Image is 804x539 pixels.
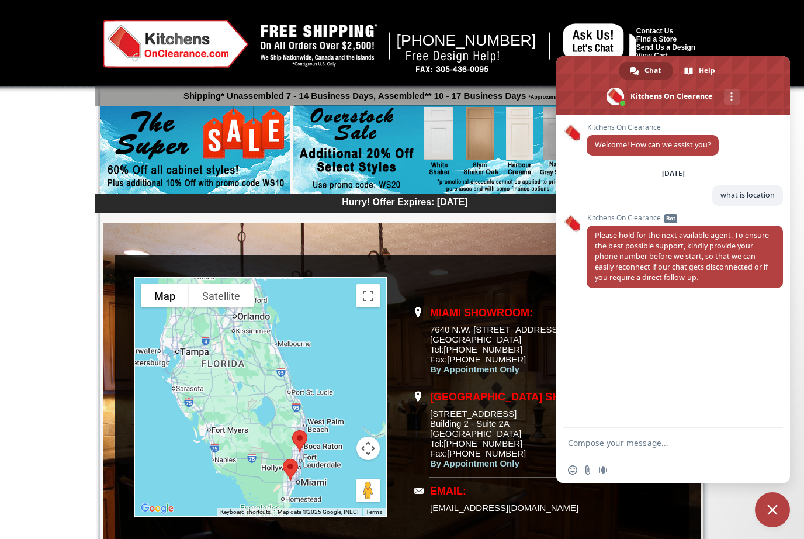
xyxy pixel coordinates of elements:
a: [PHONE_NUMBER] [443,344,522,354]
a: Open this area in Google Maps (opens a new window) [138,501,176,516]
a: Terms (opens in new tab) [366,509,382,515]
div: Chat [619,62,673,80]
span: *Approximation **Assembly Fee Applies [526,91,629,100]
span: Map data ©2025 Google, INEGI [278,509,359,515]
span: Help [699,62,715,80]
button: Show satellite imagery [189,284,254,307]
button: Keyboard shortcuts [220,508,271,516]
div: Hurry! Offer Expires: [DATE] [101,195,709,208]
a: [EMAIL_ADDRESS][DOMAIN_NAME] [430,503,578,513]
a: View Cart [636,51,668,60]
a: Find a Store [636,35,677,43]
span: Fax: [430,448,526,458]
span: Audio message [598,465,608,475]
button: Drag Pegman onto the map to open Street View [356,479,380,502]
img: Google [138,501,176,516]
span: Fax: [430,354,526,364]
a: [PHONE_NUMBER] [397,32,536,49]
span: Welcome! How can we assist you? [595,140,711,150]
a: Send Us a Design [636,43,695,51]
span: Bot [664,214,677,223]
img: Kitchens on Clearance Logo [103,20,249,68]
div: [DATE] [662,170,685,177]
span: Kitchens On Clearance [587,214,783,222]
a: Contact Us [636,27,673,35]
span: Insert an emoji [568,465,577,475]
button: Show street map [141,284,189,307]
span: Kitchens On Clearance [587,123,719,132]
a: [PHONE_NUMBER] [447,448,526,458]
button: Toggle fullscreen view [356,284,380,307]
span: Miami Showroom: [430,307,533,319]
div: Close chat [755,492,790,527]
span: By Appointment Only [430,364,519,374]
div: Fort Lauderdale Showroom [287,426,312,457]
span: Tel: [430,438,522,448]
div: More channels [724,89,740,105]
span: EMAIL: [430,485,466,497]
span: Please hold for the next available agent. To ensure the best possible support, kindly provide you... [595,230,769,282]
button: Map camera controls [356,437,380,460]
span: [GEOGRAPHIC_DATA] Showroom: [430,391,614,403]
span: what is location [720,190,775,200]
textarea: Compose your message... [568,438,753,448]
p: Shipping* Unassembled 7 - 14 Business Days, Assembled** 10 - 17 Business Days [101,85,709,101]
a: [PHONE_NUMBER] [443,438,522,448]
span: Chat [644,62,661,80]
a: [PHONE_NUMBER] [447,354,526,364]
div: Miami Showroom [278,454,303,485]
td: [STREET_ADDRESS] Building 2 - Suite 2A [GEOGRAPHIC_DATA] [429,385,615,478]
span: Tel: [430,344,522,354]
div: Help [674,62,727,80]
td: 7640 N.W. [STREET_ADDRESS] [GEOGRAPHIC_DATA] [429,300,615,383]
span: Send a file [583,465,592,475]
span: By Appointment Only [430,458,519,468]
